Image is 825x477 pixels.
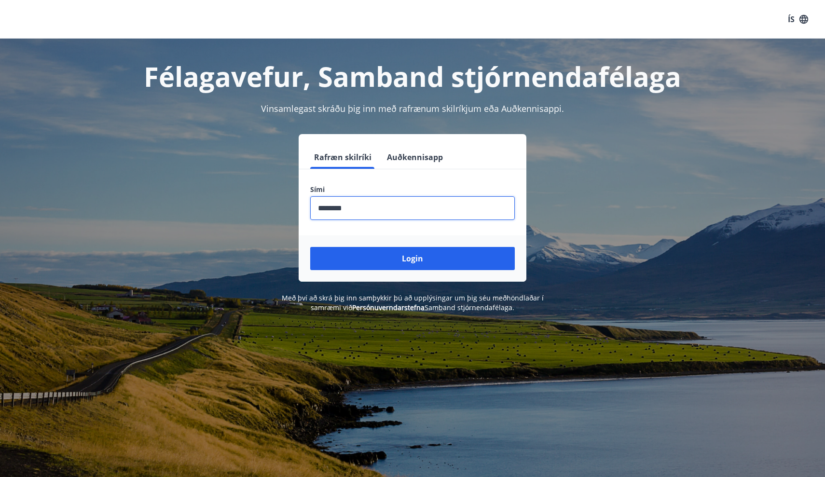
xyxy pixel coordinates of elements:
button: Rafræn skilríki [310,146,375,169]
h1: Félagavefur, Samband stjórnendafélaga [77,58,748,95]
label: Sími [310,185,515,194]
button: Login [310,247,515,270]
a: Persónuverndarstefna [352,303,425,312]
button: ÍS [783,11,813,28]
span: Vinsamlegast skráðu þig inn með rafrænum skilríkjum eða Auðkennisappi. [261,103,564,114]
button: Auðkennisapp [383,146,447,169]
span: Með því að skrá þig inn samþykkir þú að upplýsingar um þig séu meðhöndlaðar í samræmi við Samband... [282,293,544,312]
